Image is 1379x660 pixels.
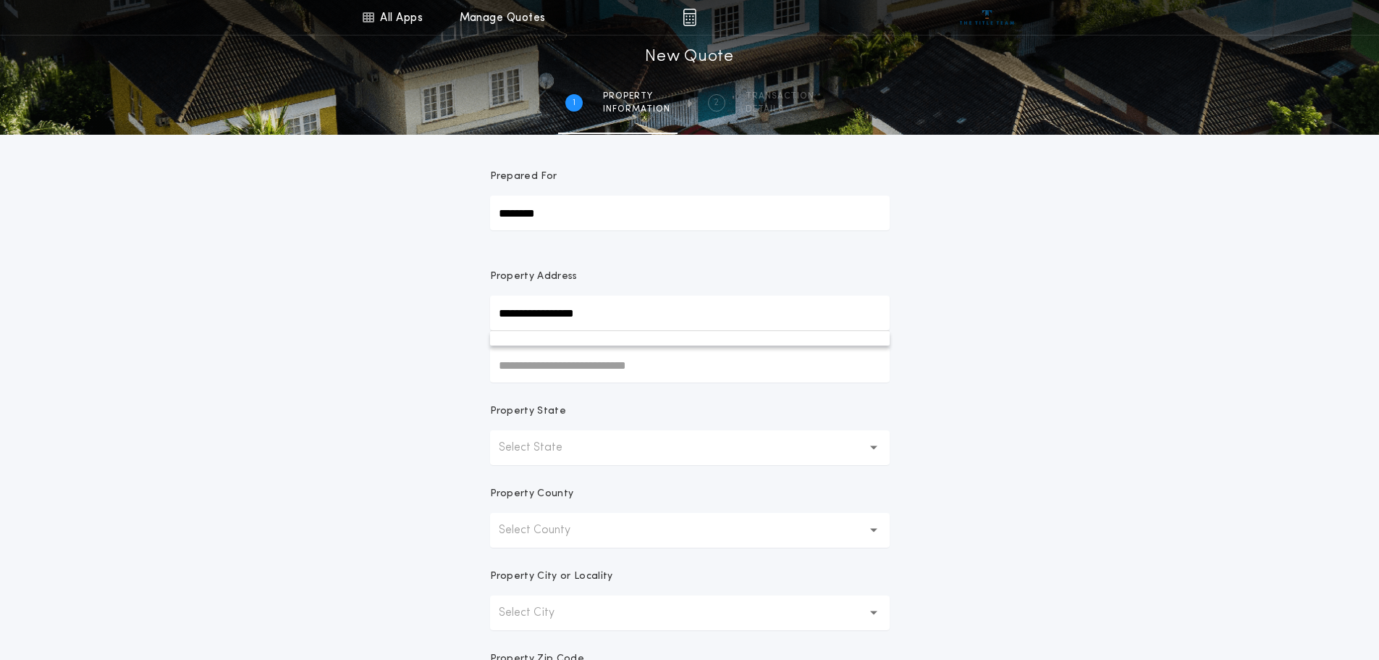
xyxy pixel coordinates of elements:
p: Property Address [490,270,890,284]
button: Select County [490,513,890,548]
p: Select State [499,439,586,456]
input: Prepared For [490,196,890,230]
span: information [603,104,670,115]
button: Select State [490,430,890,465]
img: img [683,9,696,26]
p: Property City or Locality [490,569,613,584]
button: Select City [490,596,890,630]
p: Property County [490,487,574,501]
h2: 2 [714,97,719,109]
h1: New Quote [645,46,733,69]
p: Select County [499,522,594,539]
span: details [746,104,814,115]
p: Property State [490,404,566,419]
p: Prepared For [490,170,557,184]
img: vs-icon [960,10,1014,25]
h2: 1 [573,97,575,109]
p: Select City [499,604,578,622]
span: Transaction [746,91,814,102]
span: Property [603,91,670,102]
